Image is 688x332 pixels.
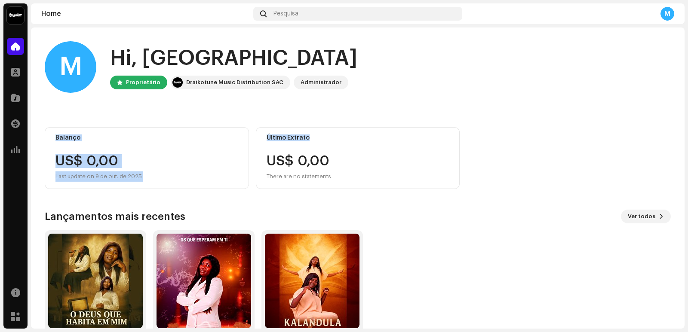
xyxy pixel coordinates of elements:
div: Proprietário [126,77,160,88]
div: Balanço [55,134,238,141]
h3: Lançamentos mais recentes [45,210,185,223]
div: Hi, [GEOGRAPHIC_DATA] [110,45,357,72]
img: 90a2ae94-b847-4f82-a01c-195d8d0bbff4 [48,234,143,328]
div: M [660,7,674,21]
div: Last update on 9 de out. de 2025 [55,171,238,182]
div: Home [41,10,250,17]
button: Ver todos [621,210,671,223]
span: Pesquisa [273,10,298,17]
img: 10370c6a-d0e2-4592-b8a2-38f444b0ca44 [7,7,24,24]
div: Último Extrato [267,134,449,141]
div: There are no statements [267,171,331,182]
re-o-card-value: Último Extrato [256,127,460,189]
span: Ver todos [628,208,655,225]
div: Administrador [301,77,341,88]
img: a10ecafa-4c4f-43b6-aaf5-65c1bd95d128 [157,234,251,328]
re-o-card-value: Balanço [45,127,249,189]
div: M [45,41,96,93]
div: Draikotune Music Distribution SAC [186,77,283,88]
img: 585b3e00-cead-4148-bff8-6a400004b015 [265,234,359,328]
img: 10370c6a-d0e2-4592-b8a2-38f444b0ca44 [172,77,183,88]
